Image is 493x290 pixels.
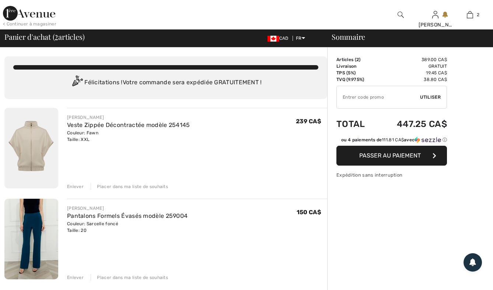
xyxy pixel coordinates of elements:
span: Utiliser [420,94,441,100]
img: recherche [398,10,404,19]
td: Livraison [336,63,377,70]
div: Placer dans ma liste de souhaits [91,183,168,190]
td: TVQ (9.975%) [336,76,377,83]
img: Mes infos [432,10,438,19]
div: [PERSON_NAME] [419,21,452,29]
a: Pantalons Formels Évasés modèle 259004 [67,212,188,219]
td: 447.25 CA$ [377,112,447,137]
td: Gratuit [377,63,447,70]
span: FR [296,36,305,41]
img: Sezzle [415,137,441,143]
span: 2 [356,57,359,62]
a: 2 [453,10,487,19]
span: Passer au paiement [359,152,421,159]
div: Sommaire [323,33,489,40]
button: Passer au paiement [336,146,447,166]
span: 2 [55,31,58,41]
img: Veste Zippée Décontractée modèle 254145 [4,108,58,188]
div: [PERSON_NAME] [67,205,188,212]
td: 38.80 CA$ [377,76,447,83]
div: Couleur: Sarcelle foncé Taille: 20 [67,220,188,234]
img: Congratulation2.svg [70,75,84,90]
td: Total [336,112,377,137]
img: Pantalons Formels Évasés modèle 259004 [4,199,58,279]
div: < Continuer à magasiner [3,21,56,27]
div: Couleur: Fawn Taille: XXL [67,130,190,143]
span: CAD [268,36,291,41]
span: 111.81 CA$ [382,137,404,142]
img: 1ère Avenue [3,6,55,21]
span: 150 CA$ [297,209,321,216]
div: ou 4 paiements de111.81 CA$avecSezzle Cliquez pour en savoir plus sur Sezzle [336,137,447,146]
div: ou 4 paiements de avec [341,137,447,143]
span: 2 [477,11,479,18]
img: Canadian Dollar [268,36,279,42]
div: [PERSON_NAME] [67,114,190,121]
div: Félicitations ! Votre commande sera expédiée GRATUITEMENT ! [13,75,318,90]
input: Code promo [337,86,420,108]
div: Expédition sans interruption [336,171,447,178]
a: Veste Zippée Décontractée modèle 254145 [67,121,190,128]
td: TPS (5%) [336,70,377,76]
span: 239 CA$ [296,118,321,125]
div: Enlever [67,183,84,190]
span: Panier d'achat ( articles) [4,33,84,40]
td: 19.45 CA$ [377,70,447,76]
td: 389.00 CA$ [377,56,447,63]
a: Se connecter [432,11,438,18]
img: Mon panier [467,10,473,19]
div: Enlever [67,274,84,281]
td: Articles ( ) [336,56,377,63]
div: Placer dans ma liste de souhaits [91,274,168,281]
